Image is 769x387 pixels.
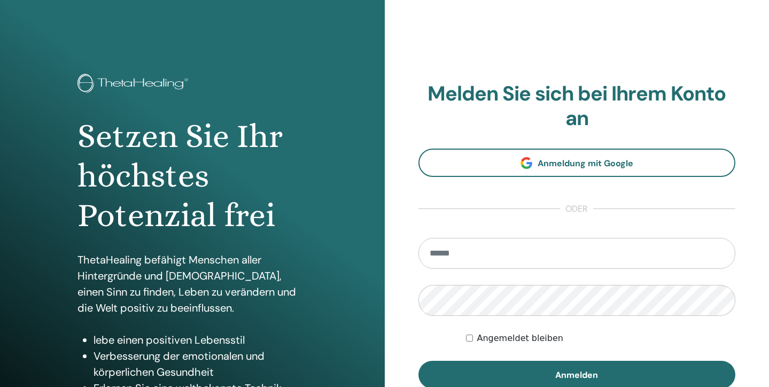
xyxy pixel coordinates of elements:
h2: Melden Sie sich bei Ihrem Konto an [418,82,736,130]
li: lebe einen positiven Lebensstil [94,332,307,348]
span: oder [560,203,593,215]
div: Keep me authenticated indefinitely or until I manually logout [466,332,735,345]
span: Anmeldung mit Google [538,158,633,169]
label: Angemeldet bleiben [477,332,563,345]
h1: Setzen Sie Ihr höchstes Potenzial frei [77,117,307,236]
p: ThetaHealing befähigt Menschen aller Hintergründe und [DEMOGRAPHIC_DATA], einen Sinn zu finden, L... [77,252,307,316]
span: Anmelden [555,369,598,381]
li: Verbesserung der emotionalen und körperlichen Gesundheit [94,348,307,380]
a: Anmeldung mit Google [418,149,736,177]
